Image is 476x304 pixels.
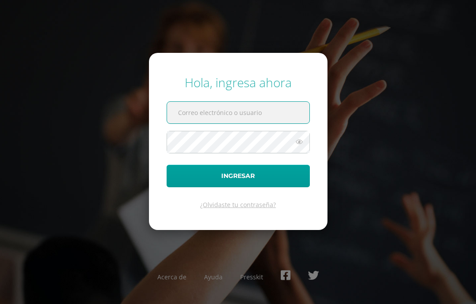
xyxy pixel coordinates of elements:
a: Presskit [240,273,263,281]
a: ¿Olvidaste tu contraseña? [200,200,276,209]
div: Hola, ingresa ahora [167,74,310,91]
a: Acerca de [157,273,186,281]
button: Ingresar [167,165,310,187]
a: Ayuda [204,273,223,281]
input: Correo electrónico o usuario [167,102,309,123]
